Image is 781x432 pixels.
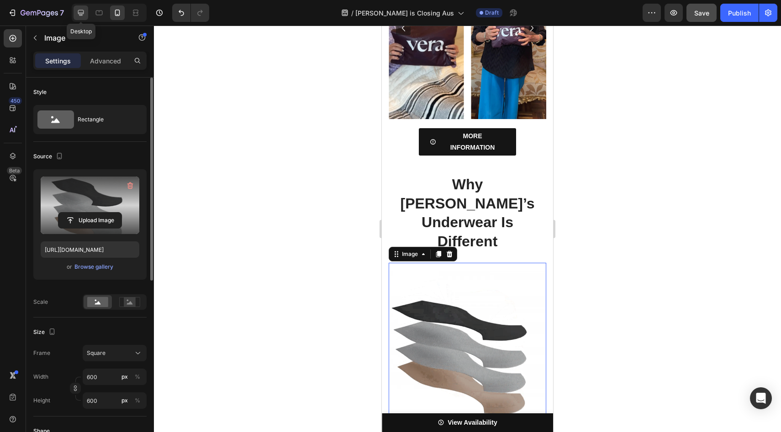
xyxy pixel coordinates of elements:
[135,373,140,381] div: %
[485,9,499,17] span: Draft
[83,345,147,361] button: Square
[7,167,22,174] div: Beta
[132,371,143,382] button: px
[33,396,50,405] label: Height
[7,237,164,395] img: 600x600
[45,56,71,66] p: Settings
[33,151,65,163] div: Source
[18,224,38,233] div: Image
[119,371,130,382] button: %
[121,396,128,405] div: px
[33,373,48,381] label: Width
[37,103,135,130] a: MORE INFORMATION
[83,369,147,385] input: px%
[355,8,454,18] span: [PERSON_NAME] is Closing Aus
[132,395,143,406] button: px
[19,151,153,224] strong: Why [PERSON_NAME]’s Underwear Is Different
[119,395,130,406] button: %
[694,9,709,17] span: Save
[33,298,48,306] div: Scale
[78,109,133,130] div: Rectangle
[74,262,114,271] button: Browse gallery
[720,4,759,22] button: Publish
[60,7,64,18] p: 7
[9,97,22,104] div: 450
[41,241,139,258] input: https://example.com/image.jpg
[686,4,717,22] button: Save
[382,26,553,432] iframe: Design area
[121,373,128,381] div: px
[33,326,58,338] div: Size
[67,261,72,272] span: or
[33,88,47,96] div: Style
[74,263,113,271] div: Browse gallery
[69,107,113,125] strong: MORE INFORMATION
[351,8,354,18] span: /
[172,4,209,22] div: Undo/Redo
[4,4,68,22] button: 7
[728,8,751,18] div: Publish
[44,32,122,43] p: Image
[83,392,147,409] input: px%
[87,349,106,357] span: Square
[33,349,50,357] label: Frame
[58,212,122,229] button: Upload Image
[750,387,772,409] div: Open Intercom Messenger
[90,56,121,66] p: Advanced
[135,396,140,405] div: %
